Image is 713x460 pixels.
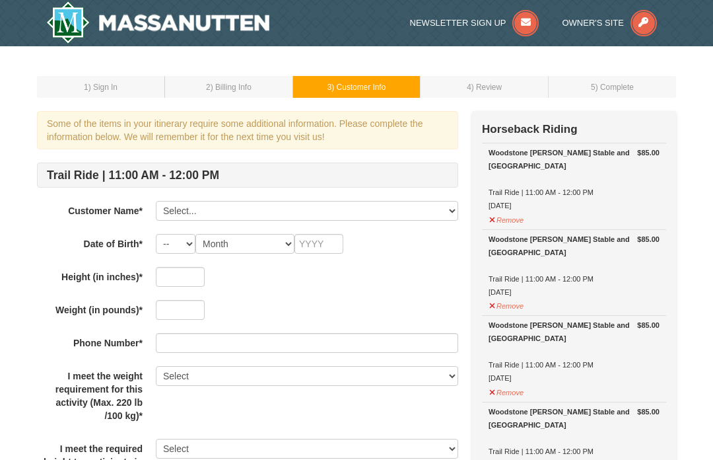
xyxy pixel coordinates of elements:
a: Owner's Site [562,18,657,28]
span: ) Review [471,83,502,92]
strong: $85.00 [637,405,660,418]
span: ) Billing Info [211,83,252,92]
span: Owner's Site [562,18,624,28]
small: 3 [327,83,386,92]
strong: Weight (in pounds)* [55,305,143,315]
strong: $85.00 [637,319,660,332]
button: Remove [489,383,524,399]
div: Woodstone [PERSON_NAME] Stable and [GEOGRAPHIC_DATA] [489,405,660,432]
small: 5 [591,83,634,92]
strong: Phone Number* [73,338,143,348]
small: 2 [206,83,252,92]
input: YYYY [294,234,343,254]
strong: Customer Name* [68,206,143,216]
span: ) Complete [595,83,634,92]
div: Trail Ride | 11:00 AM - 12:00 PM [DATE] [489,319,660,385]
img: Massanutten Resort Logo [46,1,269,44]
strong: $85.00 [637,233,660,246]
span: ) Sign In [88,83,118,92]
a: Massanutten Resort [46,1,269,44]
strong: I meet the weight requirement for this activity (Max. 220 lb /100 kg)* [55,371,143,421]
div: Woodstone [PERSON_NAME] Stable and [GEOGRAPHIC_DATA] [489,233,660,259]
div: Some of the items in your itinerary require some additional information. Please complete the info... [37,111,458,149]
span: ) Customer Info [331,83,386,92]
small: 4 [467,83,502,92]
div: Trail Ride | 11:00 AM - 12:00 PM [DATE] [489,146,660,212]
button: Remove [489,296,524,313]
strong: Height (in inches)* [61,272,143,282]
span: Newsletter Sign Up [410,18,506,28]
div: Woodstone [PERSON_NAME] Stable and [GEOGRAPHIC_DATA] [489,146,660,172]
a: Newsletter Sign Up [410,18,539,28]
strong: Date of Birth* [84,239,143,249]
small: 1 [84,83,118,92]
strong: $85.00 [637,146,660,159]
h4: Trail Ride | 11:00 AM - 12:00 PM [37,163,458,188]
div: Woodstone [PERSON_NAME] Stable and [GEOGRAPHIC_DATA] [489,319,660,345]
button: Remove [489,210,524,227]
div: Trail Ride | 11:00 AM - 12:00 PM [DATE] [489,233,660,299]
strong: Horseback Riding [482,123,578,135]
